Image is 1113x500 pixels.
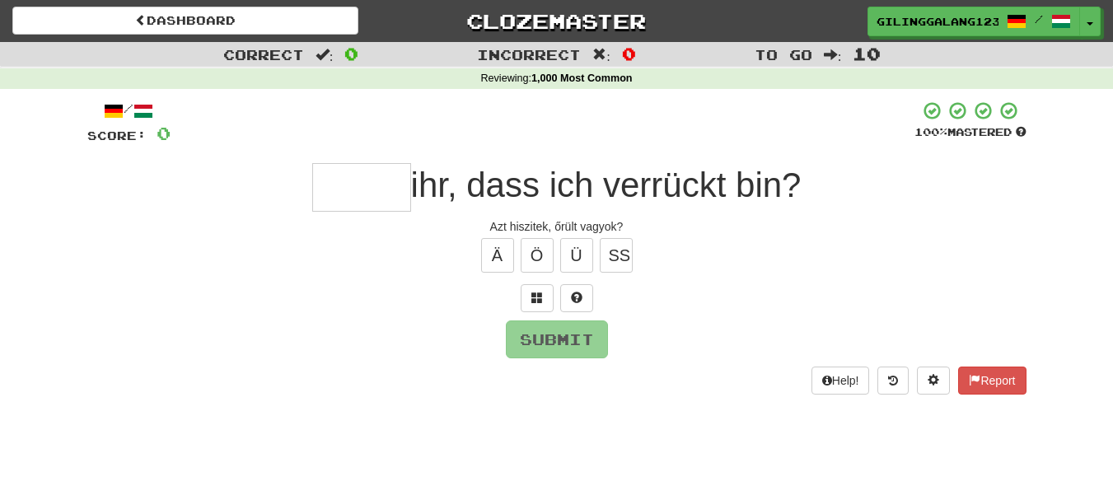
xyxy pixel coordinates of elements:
span: : [316,48,334,62]
span: Incorrect [477,46,581,63]
span: Correct [223,46,304,63]
span: 100 % [914,125,947,138]
span: / [1035,13,1043,25]
button: Ö [521,238,554,273]
span: : [592,48,610,62]
button: Submit [506,320,608,358]
button: Round history (alt+y) [877,367,909,395]
span: : [824,48,842,62]
span: 10 [853,44,881,63]
a: Dashboard [12,7,358,35]
button: Single letter hint - you only get 1 per sentence and score half the points! alt+h [560,284,593,312]
span: GIlinggalang123 [877,14,998,29]
span: ihr, dass ich verrückt bin? [411,166,802,204]
button: Switch sentence to multiple choice alt+p [521,284,554,312]
a: GIlinggalang123 / [867,7,1080,36]
strong: 1,000 Most Common [531,72,632,84]
span: 0 [622,44,636,63]
span: 0 [157,123,171,143]
div: / [87,100,171,121]
button: Ü [560,238,593,273]
button: Ä [481,238,514,273]
button: Report [958,367,1026,395]
span: Score: [87,129,147,143]
span: 0 [344,44,358,63]
span: To go [755,46,812,63]
div: Azt hiszitek, őrült vagyok? [87,218,1026,235]
a: Clozemaster [383,7,729,35]
button: SS [600,238,633,273]
button: Help! [811,367,870,395]
div: Mastered [914,125,1026,140]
